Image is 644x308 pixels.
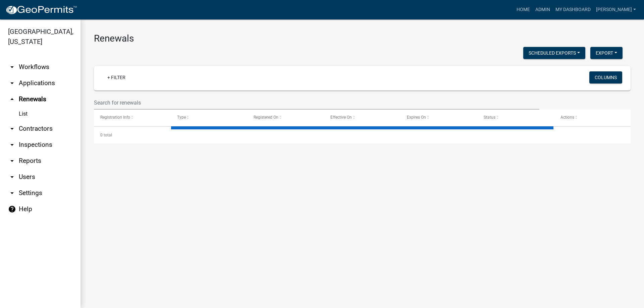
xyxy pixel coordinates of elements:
[330,115,352,120] span: Effective On
[100,115,130,120] span: Registration Info
[94,127,631,143] div: 0 total
[8,95,16,103] i: arrow_drop_up
[400,110,477,126] datatable-header-cell: Expires On
[560,115,574,120] span: Actions
[514,3,533,16] a: Home
[8,79,16,87] i: arrow_drop_down
[8,157,16,165] i: arrow_drop_down
[589,71,622,83] button: Columns
[593,3,639,16] a: [PERSON_NAME]
[8,63,16,71] i: arrow_drop_down
[8,141,16,149] i: arrow_drop_down
[553,3,593,16] a: My Dashboard
[94,110,171,126] datatable-header-cell: Registration Info
[533,3,553,16] a: Admin
[254,115,278,120] span: Registered On
[324,110,401,126] datatable-header-cell: Effective On
[247,110,324,126] datatable-header-cell: Registered On
[94,33,631,44] h3: Renewals
[8,173,16,181] i: arrow_drop_down
[484,115,495,120] span: Status
[102,71,131,83] a: + Filter
[523,47,585,59] button: Scheduled Exports
[554,110,631,126] datatable-header-cell: Actions
[8,189,16,197] i: arrow_drop_down
[590,47,623,59] button: Export
[171,110,248,126] datatable-header-cell: Type
[177,115,186,120] span: Type
[94,96,539,110] input: Search for renewals
[407,115,426,120] span: Expires On
[477,110,554,126] datatable-header-cell: Status
[8,205,16,213] i: help
[8,125,16,133] i: arrow_drop_down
